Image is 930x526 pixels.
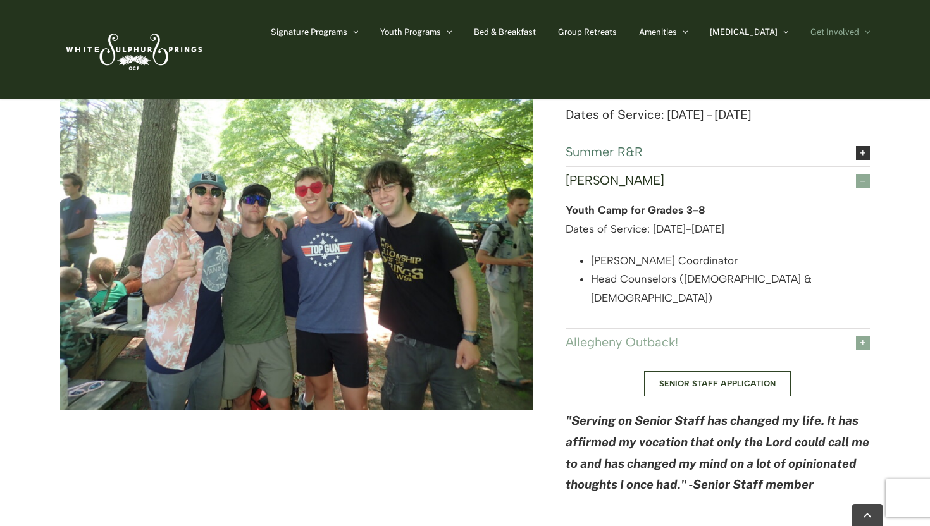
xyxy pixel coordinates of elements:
span: Senior Staff Application [659,379,776,389]
li: Head Counselors ([DEMOGRAPHIC_DATA] & [DEMOGRAPHIC_DATA]) [591,270,870,308]
img: OLYMPUS DIGITAL CAMERA [60,56,533,410]
span: Amenities [639,28,677,36]
p: Dates of Service: [DATE]-[DATE] [566,201,870,239]
a: [PERSON_NAME] [566,167,870,195]
p: Dates of Service: [DATE] – [DATE] [566,104,870,126]
span: Allegheny Outback! [566,335,836,349]
span: Group Retreats [558,28,617,36]
span: Summer R&R [566,145,836,159]
span: [PERSON_NAME] [566,173,836,187]
span: [MEDICAL_DATA] [710,28,778,36]
span: Get Involved [810,28,859,36]
strong: Youth Camp for Grades 3-8 [566,204,705,216]
span: Signature Programs [271,28,347,36]
a: Summer R&R [566,138,870,166]
img: White Sulphur Springs Logo [60,20,206,79]
span: Bed & Breakfast [474,28,536,36]
a: Apply for Senior Staff [644,371,791,396]
span: Youth Programs [380,28,441,36]
li: [PERSON_NAME] Coordinator [591,252,870,271]
em: "Serving on Senior Staff has changed my life. It has affirmed my vocation that only the Lord coul... [566,413,869,491]
a: Allegheny Outback! [566,329,870,357]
